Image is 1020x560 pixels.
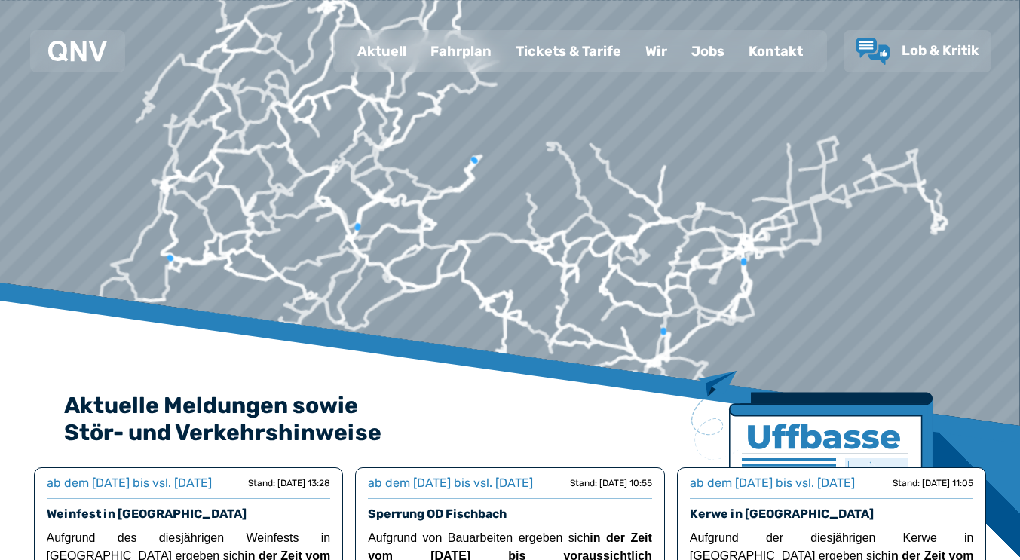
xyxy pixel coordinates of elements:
[345,32,418,71] a: Aktuell
[48,41,107,62] img: QNV Logo
[368,474,533,492] div: ab dem [DATE] bis vsl. [DATE]
[570,477,652,489] div: Stand: [DATE] 10:55
[856,38,979,65] a: Lob & Kritik
[47,506,247,521] a: Weinfest in [GEOGRAPHIC_DATA]
[248,477,330,489] div: Stand: [DATE] 13:28
[690,474,855,492] div: ab dem [DATE] bis vsl. [DATE]
[737,32,815,71] a: Kontakt
[633,32,679,71] a: Wir
[504,32,633,71] a: Tickets & Tarife
[902,42,979,59] span: Lob & Kritik
[48,36,107,66] a: QNV Logo
[679,32,737,71] a: Jobs
[690,506,874,521] a: Kerwe in [GEOGRAPHIC_DATA]
[47,474,212,492] div: ab dem [DATE] bis vsl. [DATE]
[418,32,504,71] a: Fahrplan
[691,371,933,558] img: Zeitung mit Titel Uffbase
[64,392,957,446] h2: Aktuelle Meldungen sowie Stör- und Verkehrshinweise
[893,477,973,489] div: Stand: [DATE] 11:05
[368,506,507,521] a: Sperrung OD Fischbach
